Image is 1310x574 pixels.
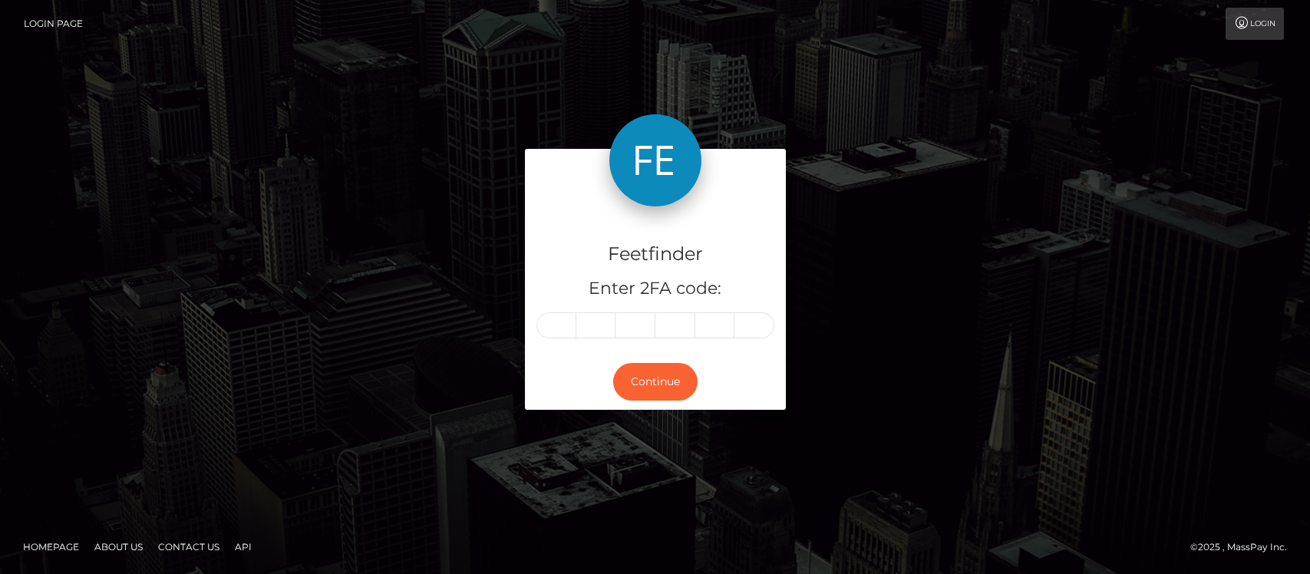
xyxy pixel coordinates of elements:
a: Contact Us [152,535,226,559]
a: API [229,535,258,559]
h4: Feetfinder [536,241,774,268]
a: Login [1226,8,1284,40]
a: About Us [88,535,149,559]
button: Continue [613,363,698,401]
a: Login Page [24,8,83,40]
img: Feetfinder [609,114,701,206]
a: Homepage [17,535,85,559]
h5: Enter 2FA code: [536,277,774,301]
div: © 2025 , MassPay Inc. [1190,539,1298,556]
